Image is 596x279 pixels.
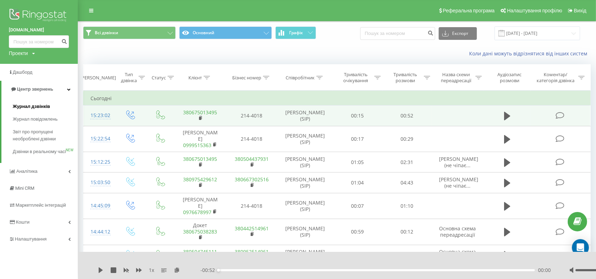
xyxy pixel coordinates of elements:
a: 380667302516 [235,176,269,183]
span: Звіт про пропущені необроблені дзвінки [13,128,74,142]
span: Реферальна програма [443,8,495,13]
td: 04:43 [382,172,432,193]
td: Сьогодні [83,91,591,105]
div: 14:44:12 [90,225,108,239]
div: Проекти [9,50,28,57]
span: [PERSON_NAME] (не чіпає... [439,176,479,189]
span: Mini CRM [15,186,34,191]
td: 214-4018 [226,126,277,152]
td: 00:12 [382,219,432,245]
td: 00:59 [333,219,382,245]
span: Маркетплейс інтеграцій [16,202,66,208]
div: [PERSON_NAME] [81,75,116,81]
td: 00:17 [333,126,382,152]
span: Кошти [16,219,29,225]
button: Експорт [439,27,477,40]
div: 15:12:25 [90,155,108,169]
span: Всі дзвінки [95,30,118,36]
td: 01:04 [333,172,382,193]
span: Аналiтика [16,169,37,174]
td: 00:52 [382,105,432,126]
div: 15:22:54 [90,132,108,146]
a: 380442514961 [235,225,269,232]
a: 380675038283 [183,228,217,235]
div: Тривалість очікування [339,72,373,84]
span: Налаштування профілю [507,8,562,13]
td: 01:53 [382,245,432,265]
span: Журнал дзвінків [13,103,50,110]
div: Open Intercom Messenger [572,239,589,256]
span: [PERSON_NAME] (не чіпає... [439,156,479,169]
span: Графік [289,30,303,35]
div: Бізнес номер [232,75,261,81]
td: [PERSON_NAME] (SIP) [277,105,333,126]
a: 0976678997 [183,209,211,216]
td: 00:29 [382,126,432,152]
td: [PERSON_NAME] (SIP) [277,193,333,219]
div: 14:45:09 [90,199,108,213]
span: 1 x [149,267,154,274]
td: [PERSON_NAME] [174,126,226,152]
div: 15:03:50 [90,176,108,189]
td: [PERSON_NAME] (SIP) [277,219,333,245]
a: 380504437931 [235,156,269,162]
td: [PERSON_NAME] [174,193,226,219]
a: 0999515363 [183,142,211,148]
td: [PERSON_NAME] (SIP) [277,126,333,152]
img: Ringostat logo [9,7,69,25]
td: 00:15 [333,105,382,126]
a: Журнал повідомлень [13,113,78,126]
a: Дзвінки в реальному часіNEW [13,145,78,158]
div: Статус [152,75,166,81]
span: Дзвінки в реальному часі [13,148,66,155]
a: [DOMAIN_NAME] [9,26,69,34]
a: 380675013495 [183,109,217,116]
td: 01:10 [382,193,432,219]
div: Accessibility label [217,269,220,272]
a: 380504745111 [183,248,217,255]
span: - 00:52 [200,267,218,274]
td: 214-4018 [226,105,277,126]
td: 00:55 [333,245,382,265]
a: 380975429612 [183,176,217,183]
input: Пошук за номером [9,35,69,48]
div: Тривалість розмови [389,72,422,84]
div: 14:42:07 [90,248,108,262]
div: Співробітник [286,75,315,81]
td: Докет [174,219,226,245]
div: Клієнт [188,75,202,81]
td: 00:07 [333,193,382,219]
td: 02:31 [382,152,432,172]
div: Аудіозапис розмови [490,72,530,84]
div: Тип дзвінка [121,72,137,84]
a: Центр звернень [1,81,78,98]
a: Коли дані можуть відрізнятися вiд інших систем [469,50,591,57]
span: Центр звернень [17,86,53,92]
a: Журнал дзвінків [13,100,78,113]
span: 00:00 [538,267,551,274]
div: Назва схеми переадресації [438,72,474,84]
span: Налаштування [15,236,47,242]
a: 380952514961 [235,248,269,255]
a: 380675013495 [183,156,217,162]
span: Вихід [574,8,586,13]
div: Коментар/категорія дзвінка [535,72,577,84]
button: Всі дзвінки [83,26,176,39]
td: Основна схема переадресації [432,245,484,265]
button: Графік [275,26,316,39]
span: Журнал повідомлень [13,116,58,123]
input: Пошук за номером [360,27,435,40]
div: 15:23:02 [90,109,108,122]
td: 01:05 [333,152,382,172]
span: Дашборд [13,69,33,75]
td: [PERSON_NAME] (SIP) [277,245,333,265]
td: [PERSON_NAME] (SIP) [277,172,333,193]
td: Основна схема переадресації [432,219,484,245]
td: 214-4018 [226,193,277,219]
a: Звіт про пропущені необроблені дзвінки [13,126,78,145]
td: [PERSON_NAME] (SIP) [277,152,333,172]
button: Основний [179,26,272,39]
